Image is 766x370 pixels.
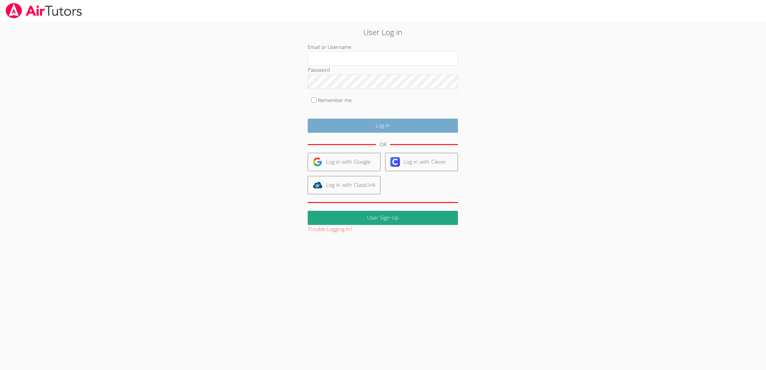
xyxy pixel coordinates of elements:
[318,97,352,104] label: Remember me
[308,211,458,225] a: User Sign Up
[308,119,458,133] input: Log in
[390,157,400,167] img: clever-logo-6eab21bc6e7a338710f1a6ff85c0baf02591cd810cc4098c63d3a4b26e2feb20.svg
[176,26,590,38] h2: User Log in
[308,176,380,194] a: Log in with ClassLink
[380,140,386,149] div: OR
[313,157,322,167] img: google-logo-50288ca7cdecda66e5e0955fdab243c47b7ad437acaf1139b6f446037453330a.svg
[308,225,352,234] button: Trouble Logging In?
[308,44,351,50] label: Email or Username
[313,180,322,190] img: classlink-logo-d6bb404cc1216ec64c9a2012d9dc4662098be43eaf13dc465df04b49fa7ab582.svg
[308,153,380,171] a: Log in with Google
[5,3,83,18] img: airtutors_banner-c4298cdbf04f3fff15de1276eac7730deb9818008684d7c2e4769d2f7ddbe033.png
[308,66,330,73] label: Password
[385,153,458,171] a: Log in with Clever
